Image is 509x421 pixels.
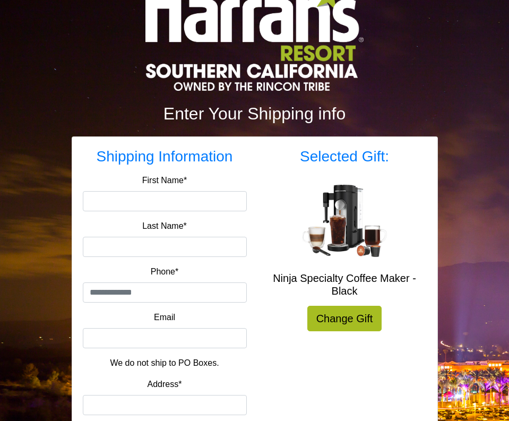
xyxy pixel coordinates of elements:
label: Address* [148,378,182,391]
p: We do not ship to PO Boxes. [91,357,239,370]
label: Phone* [151,265,179,278]
a: Change Gift [307,306,382,331]
h3: Selected Gift: [263,148,427,166]
label: Last Name* [142,220,187,233]
label: Email [154,311,175,324]
h3: Shipping Information [83,148,247,166]
img: Ninja Specialty Coffee Maker - Black [302,185,387,257]
label: First Name* [142,174,187,187]
h5: Ninja Specialty Coffee Maker - Black [263,272,427,297]
h2: Enter Your Shipping info [72,104,438,124]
